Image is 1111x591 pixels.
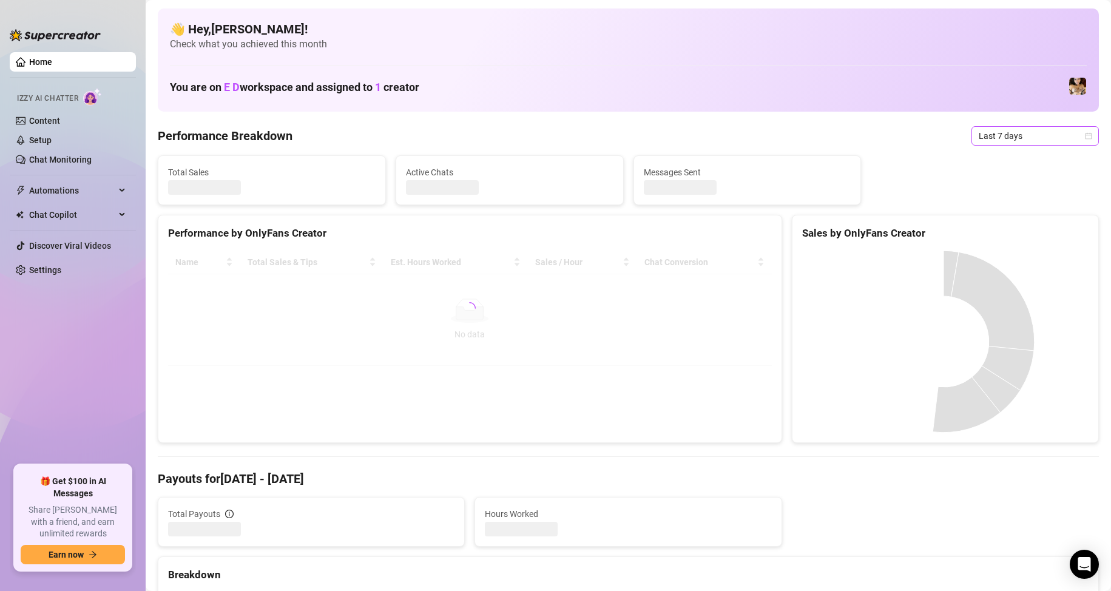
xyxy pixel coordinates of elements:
span: Messages Sent [644,166,851,179]
img: Chat Copilot [16,211,24,219]
span: Total Payouts [168,507,220,521]
img: logo-BBDzfeDw.svg [10,29,101,41]
div: Performance by OnlyFans Creator [168,225,772,241]
span: Total Sales [168,166,376,179]
h1: You are on workspace and assigned to creator [170,81,419,94]
a: Discover Viral Videos [29,241,111,251]
span: Izzy AI Chatter [17,93,78,104]
div: Breakdown [168,567,1089,583]
div: Open Intercom Messenger [1070,550,1099,579]
span: arrow-right [89,550,97,559]
span: Earn now [49,550,84,559]
a: Setup [29,135,52,145]
span: Last 7 days [979,127,1092,145]
img: AI Chatter [83,88,102,106]
span: thunderbolt [16,186,25,195]
h4: Payouts for [DATE] - [DATE] [158,470,1099,487]
span: Hours Worked [485,507,771,521]
span: calendar [1085,132,1092,140]
span: Check what you achieved this month [170,38,1087,51]
h4: Performance Breakdown [158,127,292,144]
span: Chat Copilot [29,205,115,225]
span: 1 [375,81,381,93]
h4: 👋 Hey, [PERSON_NAME] ! [170,21,1087,38]
span: Share [PERSON_NAME] with a friend, and earn unlimited rewards [21,504,125,540]
a: Content [29,116,60,126]
span: Active Chats [406,166,613,179]
span: E D [224,81,240,93]
img: vixie [1069,78,1086,95]
div: Sales by OnlyFans Creator [802,225,1089,241]
span: 🎁 Get $100 in AI Messages [21,476,125,499]
a: Settings [29,265,61,275]
span: Automations [29,181,115,200]
button: Earn nowarrow-right [21,545,125,564]
a: Chat Monitoring [29,155,92,164]
a: Home [29,57,52,67]
span: info-circle [225,510,234,518]
span: loading [461,299,478,316]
